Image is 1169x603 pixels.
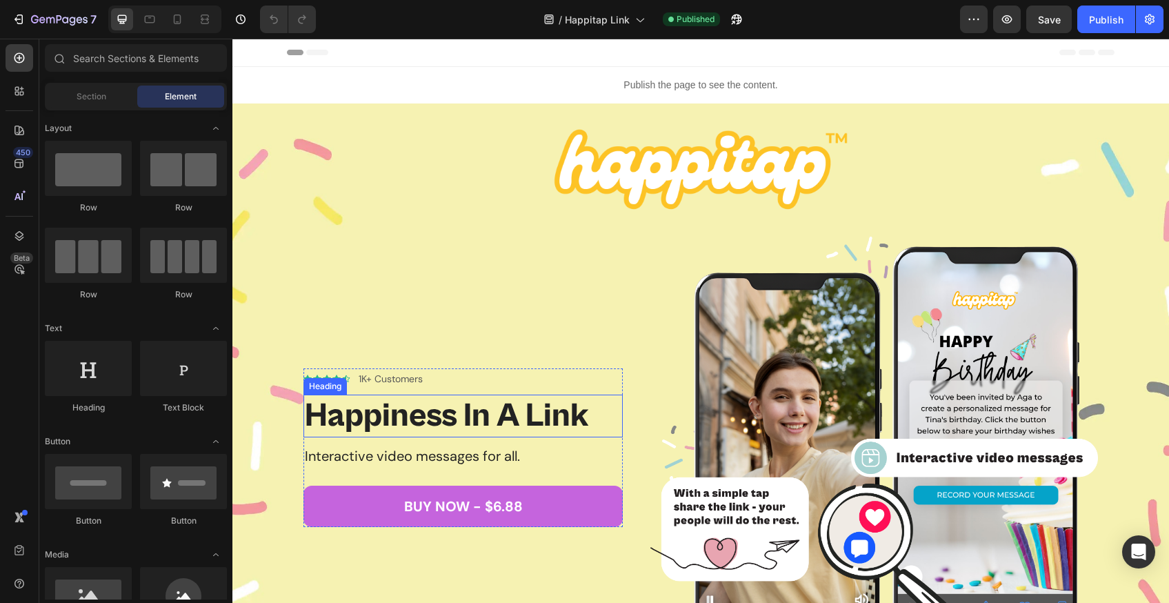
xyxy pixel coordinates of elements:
[13,147,33,158] div: 450
[172,455,290,480] p: BUY NOW - $6.88
[74,342,112,354] div: Heading
[205,117,227,139] span: Toggle open
[1089,12,1123,27] div: Publish
[72,408,389,426] p: Interactive video messages for all.
[140,288,227,301] div: Row
[205,431,227,453] span: Toggle open
[565,12,630,27] span: Happitap Link
[232,39,1169,603] iframe: Design area
[307,76,629,186] img: happitap_yellow_TM.png
[1026,6,1072,33] button: Save
[1038,14,1061,26] span: Save
[45,122,72,135] span: Layout
[559,12,562,27] span: /
[45,435,70,448] span: Button
[90,11,97,28] p: 7
[205,544,227,566] span: Toggle open
[205,317,227,339] span: Toggle open
[1122,535,1155,569] div: Open Intercom Messenger
[140,515,227,527] div: Button
[165,90,197,103] span: Element
[677,13,715,26] span: Published
[140,402,227,414] div: Text Block
[71,356,390,399] h1: Happiness In A Link
[1077,6,1135,33] button: Publish
[45,322,62,335] span: Text
[45,515,132,527] div: Button
[45,548,69,561] span: Media
[71,447,390,488] button: <p>BUY NOW - $6.88</p>
[140,201,227,214] div: Row
[10,253,33,264] div: Beta
[77,90,106,103] span: Section
[45,201,132,214] div: Row
[45,288,132,301] div: Row
[45,44,227,72] input: Search Sections & Elements
[260,6,316,33] div: Undo/Redo
[126,334,190,346] p: 1K+ Customers
[45,402,132,414] div: Heading
[6,6,103,33] button: 7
